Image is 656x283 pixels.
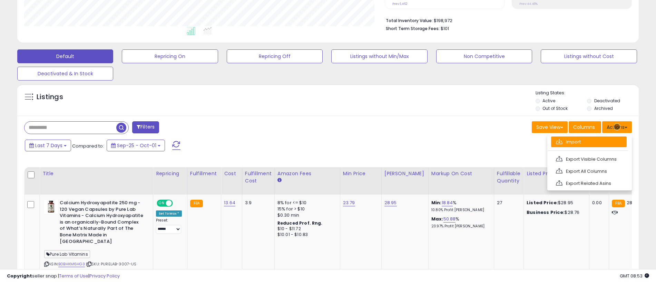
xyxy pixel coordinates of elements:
div: $0.30 min [277,212,335,218]
div: Repricing [156,170,184,177]
li: $198,972 [386,16,627,24]
label: Deactivated [594,98,620,104]
div: $10 - $11.72 [277,226,335,232]
div: Fulfillment Cost [245,170,272,185]
a: Terms of Use [59,273,88,279]
span: Sep-25 - Oct-01 [117,142,156,149]
p: 23.97% Profit [PERSON_NAME] [431,224,489,229]
button: Actions [602,121,632,133]
a: 28.95 [384,199,397,206]
span: 2025-10-9 08:53 GMT [620,273,649,279]
div: Fulfillable Quantity [497,170,521,185]
button: Save View [532,121,568,133]
div: seller snap | | [7,273,120,280]
div: $10.01 - $10.83 [277,232,335,238]
button: Listings without Min/Max [331,49,427,63]
b: Max: [431,216,443,222]
label: Archived [594,105,613,111]
div: Min Price [343,170,379,177]
button: Columns [569,121,601,133]
a: 13.64 [224,199,235,206]
button: Repricing Off [227,49,323,63]
label: Active [542,98,555,104]
div: $28.95 [527,200,584,206]
div: 0.00 [592,200,604,206]
span: Pure Lab Vitamins [44,250,90,258]
th: The percentage added to the cost of goods (COGS) that forms the calculator for Min & Max prices. [428,167,494,195]
div: [PERSON_NAME] [384,170,425,177]
a: B0BHKM6HG3 [58,261,85,267]
button: Listings without Cost [541,49,637,63]
b: Total Inventory Value: [386,18,433,23]
a: 18.84 [442,199,453,206]
button: Default [17,49,113,63]
span: $101 [441,25,449,32]
button: Non Competitive [436,49,532,63]
span: | SKU: PURELAB-3007-US [86,261,137,267]
small: FBA [190,200,203,207]
button: Deactivated & In Stock [17,67,113,81]
button: Last 7 Days [25,140,71,151]
div: 8% for <= $10 [277,200,335,206]
img: 41IDCgpcbkL._SL40_.jpg [44,200,58,214]
a: Export Visible Columns [551,154,627,164]
small: Prev: 1,462 [392,2,408,6]
div: Title [42,170,150,177]
div: Set To Max * [156,210,182,217]
a: 23.79 [343,199,355,206]
b: Listed Price: [527,199,558,206]
div: Preset: [156,218,182,234]
button: Filters [132,121,159,133]
div: Listed Price [527,170,586,177]
span: ON [157,200,166,206]
small: FBA [612,200,625,207]
b: Reduced Prof. Rng. [277,220,323,226]
button: Repricing On [122,49,218,63]
span: 28.95 [627,199,639,206]
a: Export Related Asins [551,178,627,189]
span: Last 7 Days [35,142,62,149]
label: Out of Stock [542,105,568,111]
div: % [431,216,489,229]
a: Import [551,136,627,147]
small: Prev: 44.48% [519,2,538,6]
b: Calcium Hydroxyapatite 250 mg - 120 Vegan Capsules by Pure Lab Vitamins - Calcium Hydroxyapatite ... [60,200,144,246]
button: Sep-25 - Oct-01 [107,140,165,151]
small: Amazon Fees. [277,177,282,183]
div: 3.9 [245,200,269,206]
div: % [431,200,489,213]
a: Export All Columns [551,166,627,177]
span: Columns [573,124,595,131]
div: Fulfillment [190,170,218,177]
div: $28.76 [527,209,584,216]
div: Cost [224,170,239,177]
span: Compared to: [72,143,104,149]
span: OFF [172,200,183,206]
p: Listing States: [536,90,639,96]
a: Privacy Policy [89,273,120,279]
b: Short Term Storage Fees: [386,26,440,31]
div: Markup on Cost [431,170,491,177]
div: 27 [497,200,518,206]
p: 10.80% Profit [PERSON_NAME] [431,208,489,213]
h5: Listings [37,92,63,102]
b: Min: [431,199,442,206]
div: 15% for > $10 [277,206,335,212]
div: Amazon Fees [277,170,337,177]
strong: Copyright [7,273,32,279]
b: Business Price: [527,209,565,216]
a: 50.88 [443,216,456,223]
